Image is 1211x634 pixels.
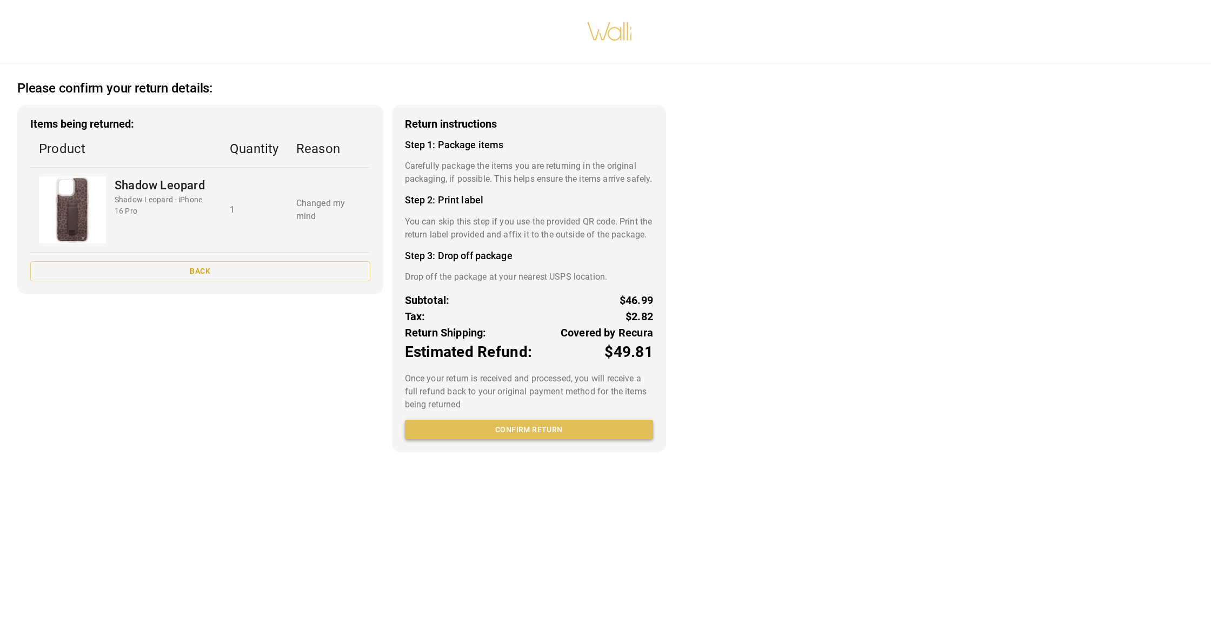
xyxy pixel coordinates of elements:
[17,81,212,96] h2: Please confirm your return details:
[230,203,279,216] p: 1
[604,341,653,364] p: $49.81
[405,341,532,364] p: Estimated Refund:
[115,176,212,194] p: Shadow Leopard
[405,420,653,440] button: Confirm return
[405,160,653,186] p: Carefully package the items you are returning in the original packaging, if possible. This helps ...
[405,325,487,341] p: Return Shipping:
[405,250,653,262] h4: Step 3: Drop off package
[405,308,425,325] p: Tax:
[405,270,653,283] p: Drop off the package at your nearest USPS location.
[405,139,653,151] h4: Step 1: Package items
[405,292,450,308] p: Subtotal:
[115,194,212,217] p: Shadow Leopard - iPhone 16 Pro
[587,8,633,55] img: walli-inc.myshopify.com
[405,372,653,411] p: Once your return is received and processed, you will receive a full refund back to your original ...
[405,215,653,241] p: You can skip this step if you use the provided QR code. Print the return label provided and affix...
[296,139,362,159] p: Reason
[39,139,212,159] p: Product
[405,194,653,206] h4: Step 2: Print label
[626,308,653,325] p: $2.82
[405,118,653,130] h3: Return instructions
[230,139,279,159] p: Quantity
[30,261,370,281] button: Back
[30,118,370,130] h3: Items being returned:
[296,197,362,223] p: Changed my mind
[620,292,653,308] p: $46.99
[561,325,653,341] p: Covered by Recura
